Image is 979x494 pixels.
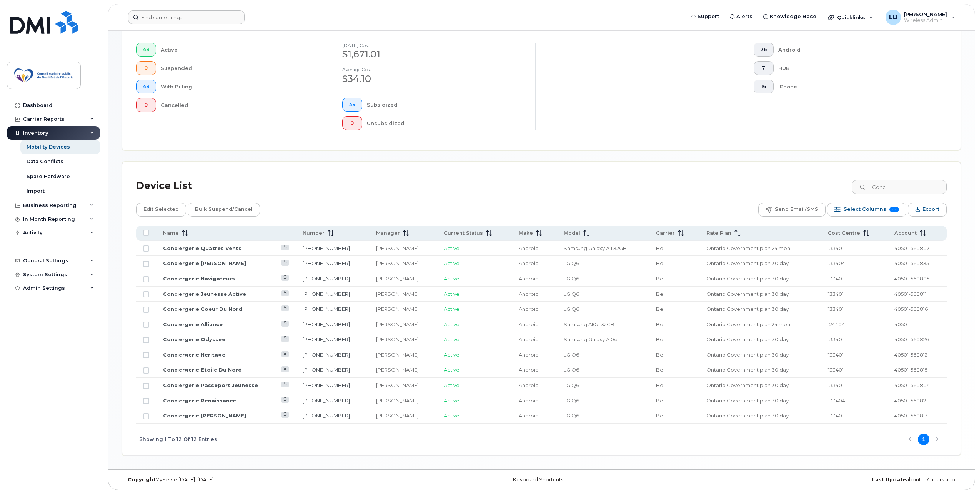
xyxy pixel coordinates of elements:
[376,336,430,343] div: [PERSON_NAME]
[122,477,401,483] div: MyServe [DATE]–[DATE]
[564,397,579,404] span: LG Q6
[564,291,579,297] span: LG Q6
[770,13,816,20] span: Knowledge Base
[376,382,430,389] div: [PERSON_NAME]
[706,321,794,327] span: Ontario Government plan 24 month
[281,397,289,403] a: View Last Bill
[136,98,156,112] button: 0
[163,321,223,327] a: Conciergerie Alliance
[163,260,246,266] a: Conciergerie [PERSON_NAME]
[444,412,460,419] span: Active
[828,352,844,358] span: 133401
[656,321,666,327] span: Bell
[163,367,242,373] a: Conciergerie Etoile Du Nord
[706,382,789,388] span: Ontario Government plan 30 day
[828,275,844,282] span: 133401
[376,245,430,252] div: [PERSON_NAME]
[163,230,179,237] span: Name
[778,43,935,57] div: Android
[828,291,844,297] span: 133401
[136,43,156,57] button: 49
[724,9,758,24] a: Alerts
[367,98,523,112] div: Subsidized
[303,412,350,419] a: [PHONE_NUMBER]
[758,203,826,217] button: Send Email/SMS
[281,351,289,357] a: View Last Bill
[894,245,929,251] span: 40501-560807
[143,65,150,71] span: 0
[706,352,789,358] span: Ontario Government plan 30 day
[163,306,242,312] a: Conciergerie Coeur Du Nord
[894,412,928,419] span: 40501-560813
[376,351,430,359] div: [PERSON_NAME]
[706,260,789,266] span: Ontario Government plan 30 day
[889,207,899,212] span: 10
[681,477,961,483] div: about 17 hours ago
[519,230,533,237] span: Make
[564,321,614,327] span: Samsung A10e 32GB
[894,321,909,327] span: 40501
[444,275,460,282] span: Active
[136,203,186,217] button: Edit Selected
[778,80,935,93] div: iPhone
[656,291,666,297] span: Bell
[656,230,675,237] span: Carrier
[519,275,539,282] span: Android
[444,336,460,342] span: Active
[828,382,844,388] span: 133401
[444,260,460,266] span: Active
[656,260,666,266] span: Bell
[376,412,430,419] div: [PERSON_NAME]
[760,47,767,53] span: 26
[564,260,579,266] span: LG Q6
[706,291,789,297] span: Ontario Government plan 30 day
[163,412,246,419] a: Conciergerie [PERSON_NAME]
[754,43,774,57] button: 26
[656,382,666,388] span: Bell
[656,397,666,404] span: Bell
[303,260,350,266] a: [PHONE_NUMBER]
[444,367,460,373] span: Active
[564,306,579,312] span: LG Q6
[656,412,666,419] span: Bell
[303,321,350,327] a: [PHONE_NUMBER]
[444,397,460,404] span: Active
[519,260,539,266] span: Android
[303,230,325,237] span: Number
[564,352,579,358] span: LG Q6
[564,245,627,251] span: Samsung Galaxy A11 32GB
[342,48,523,61] div: $1,671.01
[908,203,947,217] button: Export
[376,290,430,298] div: [PERSON_NAME]
[195,204,253,215] span: Bulk Suspend/Cancel
[754,80,774,93] button: 16
[376,260,430,267] div: [PERSON_NAME]
[775,204,818,215] span: Send Email/SMS
[161,61,318,75] div: Suspended
[128,477,155,482] strong: Copyright
[519,245,539,251] span: Android
[706,367,789,373] span: Ontario Government plan 30 day
[828,230,860,237] span: Cost Centre
[519,291,539,297] span: Android
[519,397,539,404] span: Android
[376,230,400,237] span: Manager
[706,397,789,404] span: Ontario Government plan 30 day
[136,176,192,196] div: Device List
[136,80,156,93] button: 49
[376,275,430,282] div: [PERSON_NAME]
[822,10,879,25] div: Quicklinks
[444,245,460,251] span: Active
[656,306,666,312] span: Bell
[139,434,217,445] span: Showing 1 To 12 Of 12 Entries
[656,245,666,251] span: Bell
[281,260,289,265] a: View Last Bill
[564,382,579,388] span: LG Q6
[136,61,156,75] button: 0
[349,102,356,108] span: 49
[513,477,563,482] a: Keyboard Shortcuts
[778,61,935,75] div: HUB
[444,382,460,388] span: Active
[444,291,460,297] span: Active
[889,13,897,22] span: LB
